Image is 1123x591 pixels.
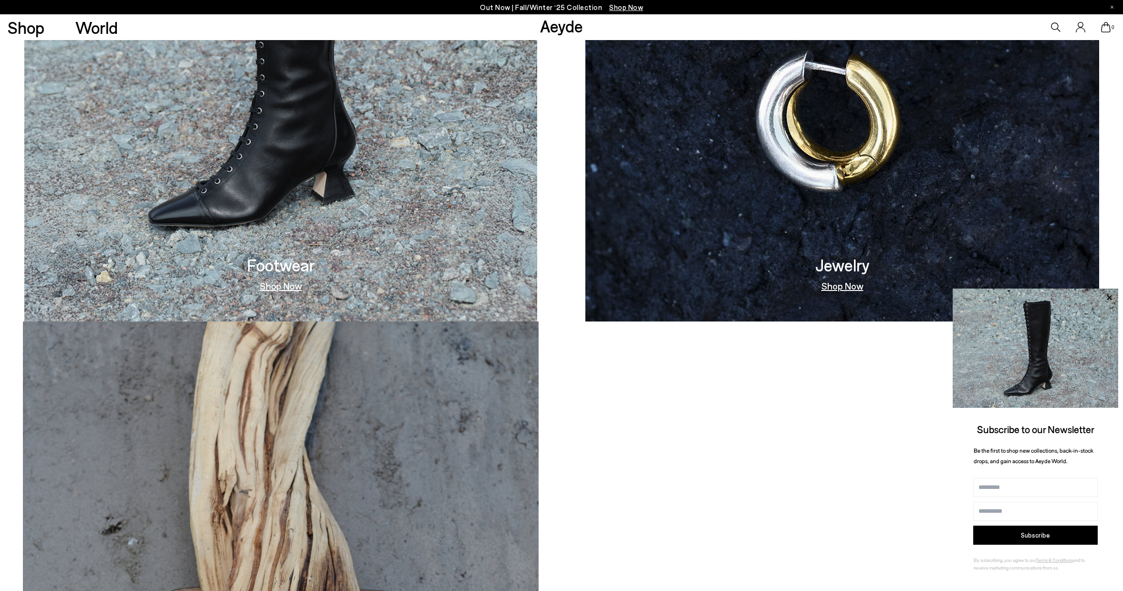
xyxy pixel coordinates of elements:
[609,3,643,11] span: Navigate to /collections/new-in
[821,281,863,290] a: Shop Now
[815,257,870,273] h3: Jewelry
[1036,557,1073,563] a: Terms & Conditions
[974,447,1093,465] span: Be the first to shop new collections, back-in-stock drops, and gain access to Aeyde World.
[953,289,1118,408] img: 2a6287a1333c9a56320fd6e7b3c4a9a9.jpg
[977,423,1094,435] span: Subscribe to our Newsletter
[1101,22,1111,32] a: 0
[973,526,1098,545] button: Subscribe
[8,19,44,36] a: Shop
[540,16,583,36] a: Aeyde
[974,557,1036,563] span: By subscribing, you agree to our
[1111,25,1115,30] span: 0
[260,281,302,290] a: Shop Now
[480,1,643,13] p: Out Now | Fall/Winter ‘25 Collection
[247,257,315,273] h3: Footwear
[75,19,118,36] a: World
